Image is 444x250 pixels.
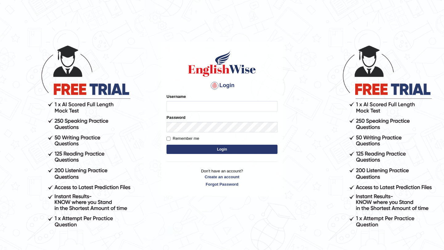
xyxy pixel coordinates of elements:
[166,94,186,99] label: Username
[166,181,277,187] a: Forgot Password
[166,145,277,154] button: Login
[166,115,185,120] label: Password
[166,137,171,141] input: Remember me
[166,135,199,142] label: Remember me
[166,168,277,187] p: Don't have an account?
[187,50,257,78] img: Logo of English Wise sign in for intelligent practice with AI
[166,174,277,180] a: Create an account
[166,81,277,91] h4: Login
